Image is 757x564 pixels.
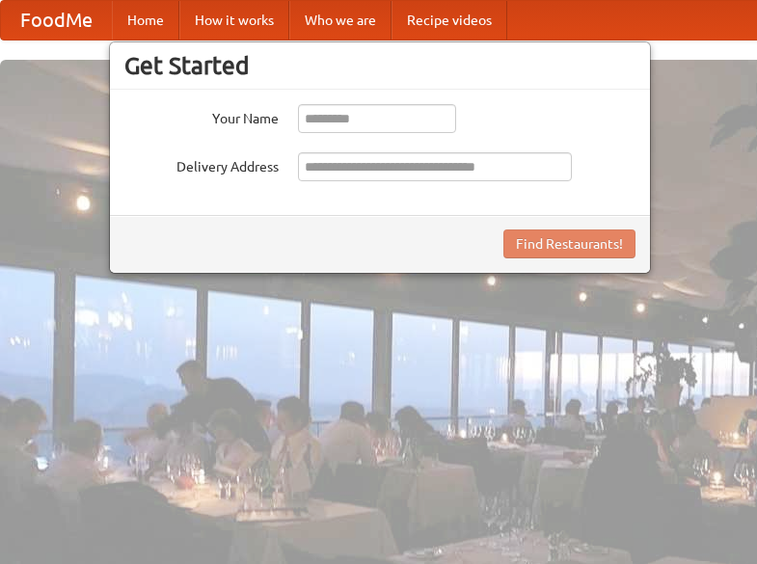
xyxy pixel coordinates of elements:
[1,1,112,40] a: FoodMe
[392,1,507,40] a: Recipe videos
[503,229,635,258] button: Find Restaurants!
[124,152,279,176] label: Delivery Address
[112,1,179,40] a: Home
[289,1,392,40] a: Who we are
[124,51,635,80] h3: Get Started
[124,104,279,128] label: Your Name
[179,1,289,40] a: How it works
